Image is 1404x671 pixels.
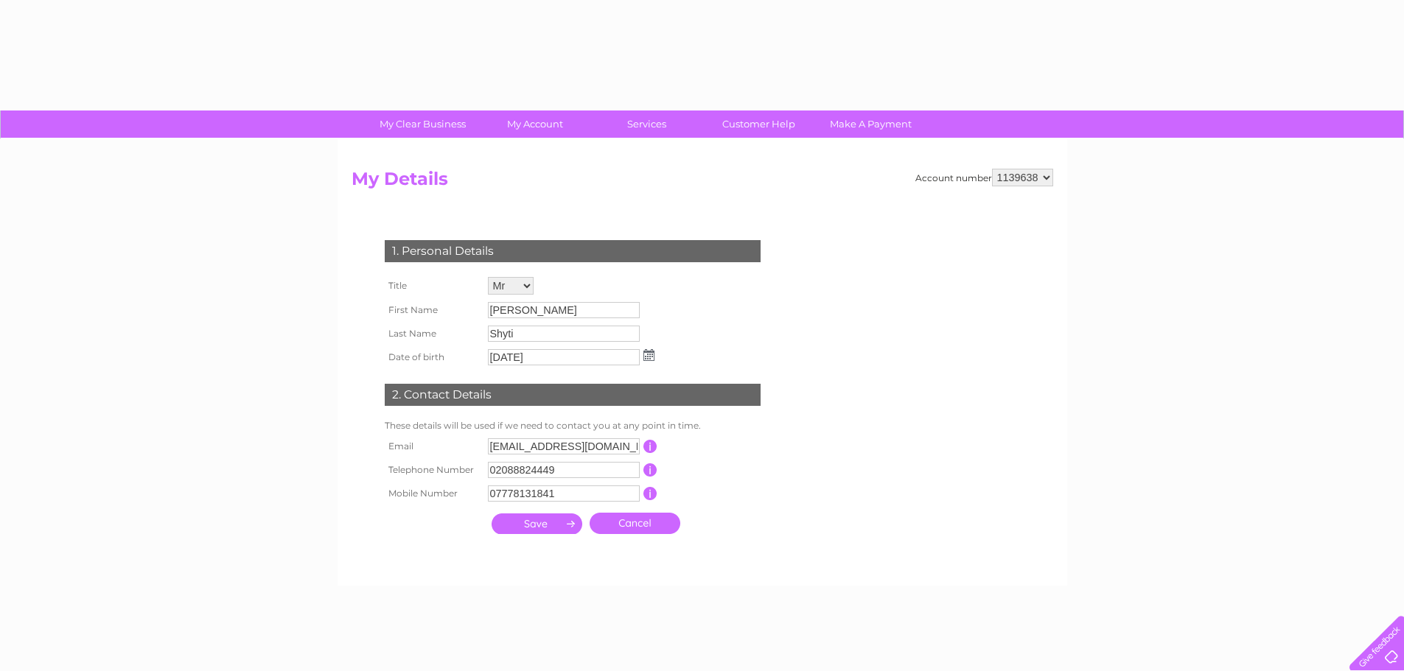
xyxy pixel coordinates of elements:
th: Date of birth [381,345,484,369]
th: Telephone Number [381,458,484,482]
a: My Account [474,110,596,138]
a: Cancel [590,513,680,534]
div: 2. Contact Details [385,384,761,406]
input: Information [643,440,657,453]
a: Make A Payment [810,110,932,138]
th: Last Name [381,322,484,345]
th: Email [381,435,484,458]
td: These details will be used if we need to contact you at any point in time. [381,417,764,435]
th: First Name [381,298,484,322]
img: ... [643,349,654,361]
h2: My Details [352,169,1053,197]
a: Services [586,110,708,138]
a: Customer Help [698,110,820,138]
input: Information [643,487,657,500]
div: Account number [915,169,1053,186]
div: 1. Personal Details [385,240,761,262]
th: Mobile Number [381,482,484,505]
input: Submit [492,513,582,534]
a: My Clear Business [362,110,483,138]
input: Information [643,463,657,477]
th: Title [381,273,484,298]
